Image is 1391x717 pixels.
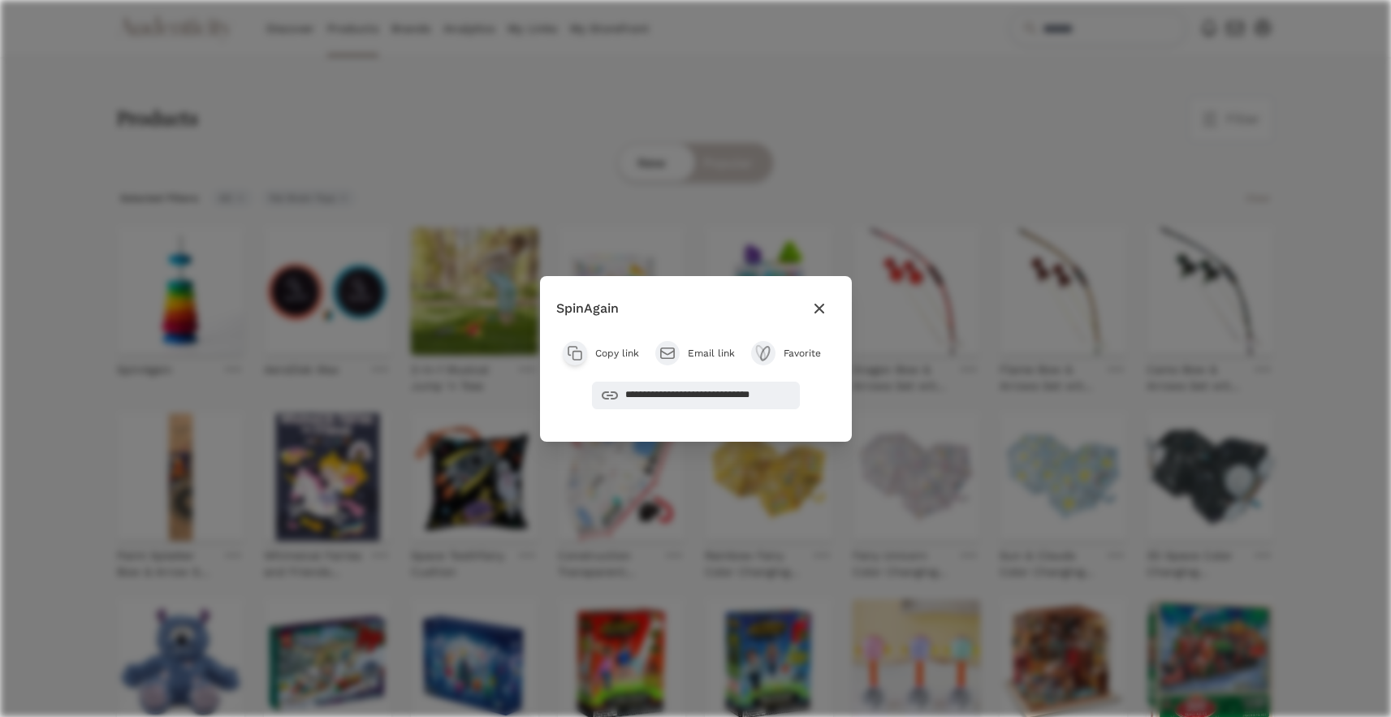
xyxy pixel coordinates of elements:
[563,341,639,365] button: Copy link
[655,341,735,365] a: Email link
[556,299,619,318] h4: SpinAgain
[595,347,639,360] span: Copy link
[688,347,735,360] span: Email link
[784,347,829,360] span: Favorite
[751,341,829,365] button: Favorite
